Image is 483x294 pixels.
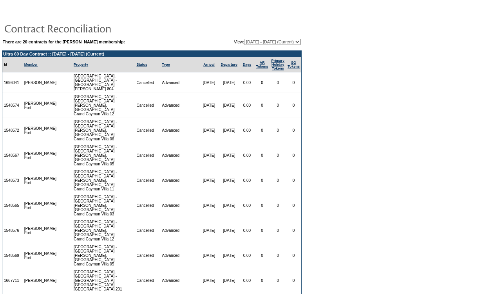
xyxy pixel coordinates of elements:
td: Advanced [161,72,199,93]
b: There are 20 contracts for the [PERSON_NAME] membership: [3,39,125,44]
td: Cancelled [135,193,160,218]
td: Cancelled [135,93,160,118]
td: 1548573 [2,168,23,193]
td: [PERSON_NAME] Fort [23,243,58,268]
td: 1548565 [2,193,23,218]
td: Advanced [161,243,199,268]
td: 0 [286,72,301,93]
td: 0.00 [239,143,255,168]
td: 0 [286,118,301,143]
td: 0 [255,243,270,268]
td: [DATE] [219,93,239,118]
td: [DATE] [219,168,239,193]
td: [GEOGRAPHIC_DATA] - [GEOGRAPHIC_DATA][PERSON_NAME], [GEOGRAPHIC_DATA] Grand Cayman Villa 12 [72,93,135,118]
td: 1548576 [2,218,23,243]
td: 1548569 [2,243,23,268]
td: 0.00 [239,93,255,118]
a: Property [74,63,88,66]
td: [DATE] [199,168,219,193]
td: 0 [270,143,286,168]
td: [GEOGRAPHIC_DATA] - [GEOGRAPHIC_DATA][PERSON_NAME], [GEOGRAPHIC_DATA] Grand Cayman Villa 05 [72,243,135,268]
td: 1548574 [2,93,23,118]
td: 1548572 [2,118,23,143]
td: 0 [286,268,301,293]
td: [PERSON_NAME] Fort [23,143,58,168]
td: [PERSON_NAME] Fort [23,93,58,118]
td: [GEOGRAPHIC_DATA] - [GEOGRAPHIC_DATA][PERSON_NAME], [GEOGRAPHIC_DATA] Grand Cayman Villa 11 [72,168,135,193]
td: 0 [255,193,270,218]
td: 0 [286,93,301,118]
td: Advanced [161,118,199,143]
td: 0 [270,72,286,93]
a: Departure [221,63,238,66]
td: 0.00 [239,193,255,218]
td: Cancelled [135,143,160,168]
td: [GEOGRAPHIC_DATA] - [GEOGRAPHIC_DATA][PERSON_NAME], [GEOGRAPHIC_DATA] Grand Cayman Villa 06 [72,118,135,143]
td: [PERSON_NAME] Fort [23,193,58,218]
a: ARTokens [256,61,268,68]
td: Cancelled [135,72,160,93]
td: 0 [255,143,270,168]
td: 0 [286,143,301,168]
td: Advanced [161,143,199,168]
a: Type [162,63,170,66]
td: 0 [270,268,286,293]
td: 0 [255,268,270,293]
td: 0 [255,218,270,243]
td: 1667711 [2,268,23,293]
td: 0.00 [239,72,255,93]
td: [PERSON_NAME] [23,268,58,293]
td: [DATE] [219,218,239,243]
a: SGTokens [288,61,300,68]
td: [DATE] [219,193,239,218]
td: [GEOGRAPHIC_DATA] - [GEOGRAPHIC_DATA][PERSON_NAME], [GEOGRAPHIC_DATA] Grand Cayman Villa 03 [72,193,135,218]
td: Advanced [161,193,199,218]
td: Cancelled [135,218,160,243]
td: [DATE] [219,268,239,293]
td: 0 [270,93,286,118]
td: [DATE] [199,72,219,93]
td: [DATE] [199,268,219,293]
td: Advanced [161,268,199,293]
td: [DATE] [219,143,239,168]
td: [DATE] [199,218,219,243]
td: 0 [270,168,286,193]
td: 0 [286,218,301,243]
td: Id [2,57,23,72]
td: 0 [255,93,270,118]
td: [PERSON_NAME] Fort [23,168,58,193]
a: Status [136,63,147,66]
td: Ultra 60 Day Contract :: [DATE] - [DATE] (Current) [2,51,301,57]
td: 0.00 [239,218,255,243]
td: Advanced [161,218,199,243]
td: 0 [270,243,286,268]
td: 0 [286,168,301,193]
td: 0.00 [239,118,255,143]
td: 0.00 [239,168,255,193]
a: Primary HolidayTokens [271,59,285,70]
td: 0 [255,168,270,193]
td: 0 [255,118,270,143]
td: Advanced [161,168,199,193]
td: [GEOGRAPHIC_DATA], [GEOGRAPHIC_DATA] - [GEOGRAPHIC_DATA] [GEOGRAPHIC_DATA] [GEOGRAPHIC_DATA] 201 [72,268,135,293]
td: View: [195,39,301,45]
a: Member [24,63,38,66]
td: [DATE] [199,243,219,268]
td: [DATE] [199,143,219,168]
td: 0 [286,243,301,268]
td: [DATE] [199,118,219,143]
td: [DATE] [199,193,219,218]
td: 0 [270,118,286,143]
td: [DATE] [219,243,239,268]
td: [PERSON_NAME] Fort [23,118,58,143]
img: pgTtlContractReconciliation.gif [4,20,161,36]
td: 0 [270,193,286,218]
td: Cancelled [135,118,160,143]
td: Cancelled [135,168,160,193]
td: [DATE] [219,72,239,93]
a: Days [243,63,251,66]
td: 1696041 [2,72,23,93]
td: [GEOGRAPHIC_DATA] - [GEOGRAPHIC_DATA][PERSON_NAME], [GEOGRAPHIC_DATA] Grand Cayman Villa 12 [72,218,135,243]
td: 1548567 [2,143,23,168]
td: [GEOGRAPHIC_DATA] - [GEOGRAPHIC_DATA][PERSON_NAME], [GEOGRAPHIC_DATA] Grand Cayman Villa 05 [72,143,135,168]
